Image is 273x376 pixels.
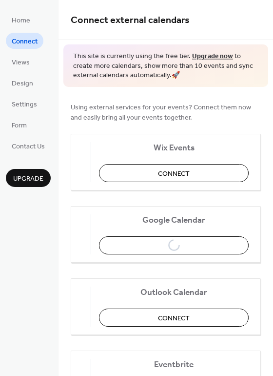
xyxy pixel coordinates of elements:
[6,75,39,91] a: Design
[158,313,190,323] span: Connect
[158,168,190,179] span: Connect
[99,309,249,327] button: Connect
[99,215,249,225] span: Google Calendar
[99,143,249,153] span: Wix Events
[99,359,249,370] span: Eventbrite
[12,100,37,110] span: Settings
[13,174,43,184] span: Upgrade
[12,37,38,47] span: Connect
[6,12,36,28] a: Home
[6,138,51,154] a: Contact Us
[6,96,43,112] a: Settings
[6,169,51,187] button: Upgrade
[6,54,36,70] a: Views
[6,33,43,49] a: Connect
[12,79,33,89] span: Design
[12,16,30,26] span: Home
[6,117,33,133] a: Form
[99,287,249,297] span: Outlook Calendar
[12,121,27,131] span: Form
[71,102,261,123] span: Using external services for your events? Connect them now and easily bring all your events together.
[99,164,249,182] button: Connect
[192,50,233,63] a: Upgrade now
[12,58,30,68] span: Views
[73,52,258,81] span: This site is currently using the free tier. to create more calendars, show more than 10 events an...
[71,11,190,30] span: Connect external calendars
[12,142,45,152] span: Contact Us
